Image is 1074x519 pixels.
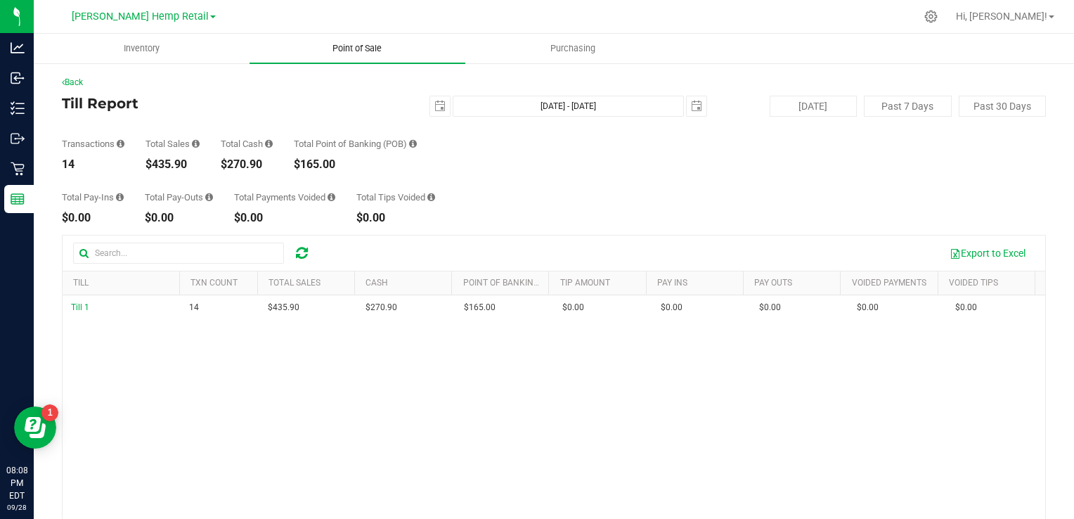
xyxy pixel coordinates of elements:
a: Inventory [34,34,250,63]
inline-svg: Retail [11,162,25,176]
span: $435.90 [268,301,299,314]
span: $165.00 [464,301,496,314]
div: Total Sales [145,139,200,148]
a: Pay Ins [657,278,687,288]
iframe: Resource center unread badge [41,404,58,421]
span: $0.00 [562,301,584,314]
input: Search... [73,243,284,264]
a: Purchasing [465,34,681,63]
a: Voided Tips [949,278,998,288]
div: Total Tips Voided [356,193,435,202]
span: $0.00 [857,301,879,314]
span: Inventory [105,42,179,55]
a: Total Sales [268,278,321,288]
div: 14 [62,159,124,170]
span: 14 [189,301,199,314]
button: Past 7 Days [864,96,951,117]
div: $0.00 [145,212,213,224]
a: Voided Payments [852,278,926,288]
span: select [687,96,706,116]
i: Sum of all successful, non-voided payment transaction amounts (excluding tips and transaction fee... [192,139,200,148]
inline-svg: Inbound [11,71,25,85]
i: Count of all successful payment transactions, possibly including voids, refunds, and cash-back fr... [117,139,124,148]
div: Total Point of Banking (POB) [294,139,417,148]
div: $435.90 [145,159,200,170]
span: [PERSON_NAME] Hemp Retail [72,11,209,23]
a: Till [73,278,89,288]
span: $0.00 [661,301,682,314]
inline-svg: Reports [11,192,25,206]
span: Purchasing [531,42,614,55]
span: Till 1 [71,302,89,312]
button: Past 30 Days [959,96,1046,117]
div: $270.90 [221,159,273,170]
div: $0.00 [356,212,435,224]
span: $0.00 [955,301,977,314]
div: Manage settings [922,10,940,23]
span: $270.90 [365,301,397,314]
a: Tip Amount [560,278,610,288]
a: TXN Count [190,278,238,288]
a: Pay Outs [754,278,792,288]
button: Export to Excel [940,241,1035,265]
div: Total Payments Voided [234,193,335,202]
a: Back [62,77,83,87]
button: [DATE] [770,96,857,117]
p: 08:08 PM EDT [6,464,27,502]
a: Cash [365,278,388,288]
span: select [430,96,450,116]
div: Transactions [62,139,124,148]
iframe: Resource center [14,406,56,449]
p: 09/28 [6,502,27,513]
i: Sum of all voided payment transaction amounts (excluding tips and transaction fees) within the da... [328,193,335,202]
div: Total Cash [221,139,273,148]
div: Total Pay-Ins [62,193,124,202]
i: Sum of all successful, non-voided cash payment transaction amounts (excluding tips and transactio... [265,139,273,148]
inline-svg: Inventory [11,101,25,115]
span: Hi, [PERSON_NAME]! [956,11,1047,22]
a: Point of Sale [250,34,465,63]
a: Point of Banking (POB) [463,278,563,288]
div: $0.00 [62,212,124,224]
h4: Till Report [62,96,390,111]
i: Sum of all cash pay-outs removed from tills within the date range. [205,193,213,202]
div: Total Pay-Outs [145,193,213,202]
i: Sum of all cash pay-ins added to tills within the date range. [116,193,124,202]
span: $0.00 [759,301,781,314]
i: Sum of all tip amounts from voided payment transactions within the date range. [427,193,435,202]
i: Sum of the successful, non-voided point-of-banking payment transaction amounts, both via payment ... [409,139,417,148]
inline-svg: Outbound [11,132,25,146]
div: $0.00 [234,212,335,224]
div: $165.00 [294,159,417,170]
inline-svg: Analytics [11,41,25,55]
span: Point of Sale [313,42,401,55]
